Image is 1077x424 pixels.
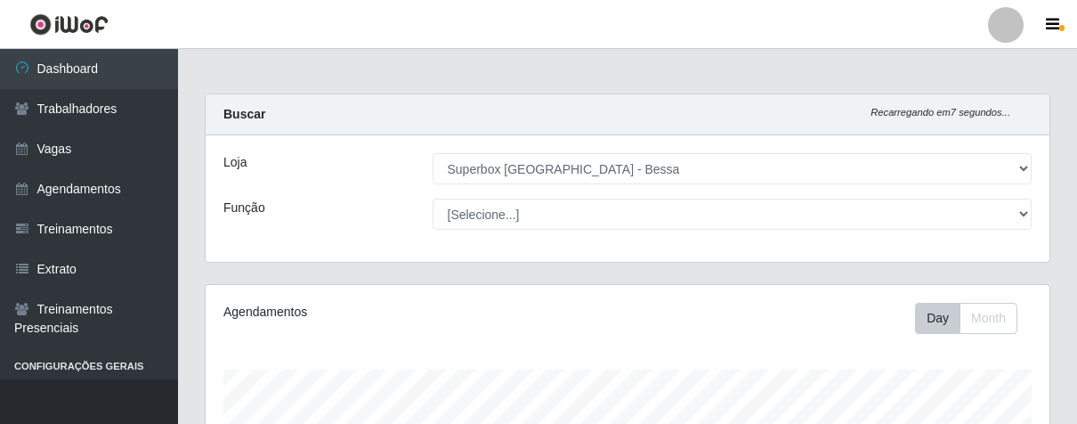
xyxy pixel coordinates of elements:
div: Agendamentos [223,303,545,322]
button: Day [915,303,960,334]
label: Função [223,199,265,217]
strong: Buscar [223,107,265,121]
i: Recarregando em 7 segundos... [871,107,1010,118]
div: Toolbar with button groups [915,303,1032,334]
button: Month [960,303,1017,334]
div: First group [915,303,1017,334]
label: Loja [223,153,247,172]
img: CoreUI Logo [29,13,109,36]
